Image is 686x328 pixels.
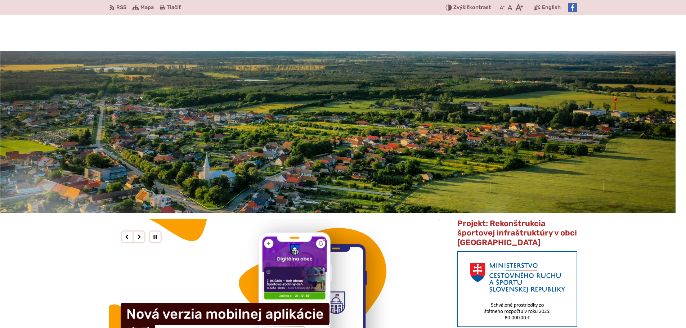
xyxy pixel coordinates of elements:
[568,3,577,12] img: Prejsť na Facebook stránku
[457,219,577,247] span: Projekt: Rekonštrukcia športovej infraštruktúry v obci [GEOGRAPHIC_DATA]
[133,230,145,243] div: Nasledujúci slajd
[541,3,562,12] a: English
[140,3,154,12] span: Mapa
[121,230,134,243] div: Predošlý slajd
[542,3,561,12] span: English
[121,303,329,325] h4: Nová verzia mobilnej aplikácie
[453,5,491,11] span: kontrast
[149,230,162,243] div: Pozastaviť pohyb slajdera
[453,4,469,10] span: Zvýšiť
[167,5,181,11] span: Tlačiť
[116,3,126,12] span: RSS
[457,251,577,327] img: min-cras.png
